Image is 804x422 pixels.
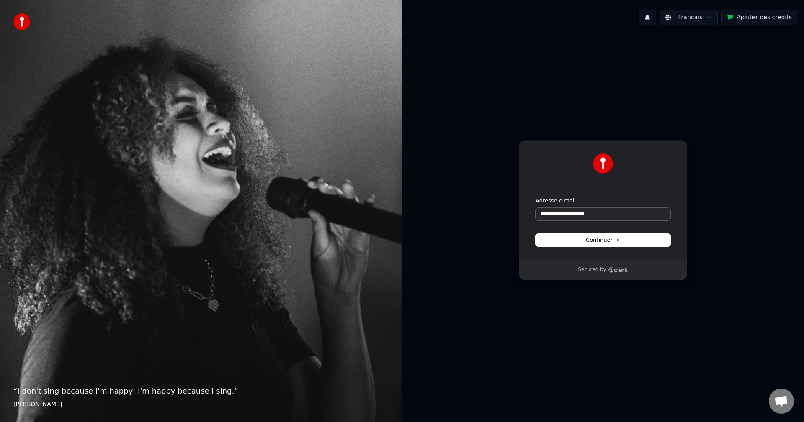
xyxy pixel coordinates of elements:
[593,153,613,174] img: Youka
[769,389,794,414] div: Ouvrir le chat
[586,236,620,244] span: Continuer
[13,400,389,409] footer: [PERSON_NAME]
[536,234,670,246] button: Continuer
[536,197,576,205] label: Adresse e-mail
[13,13,30,30] img: youka
[578,266,606,273] p: Secured by
[721,10,797,25] button: Ajouter des crédits
[13,385,389,397] p: “ I don't sing because I'm happy; I'm happy because I sing. ”
[608,267,628,273] a: Clerk logo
